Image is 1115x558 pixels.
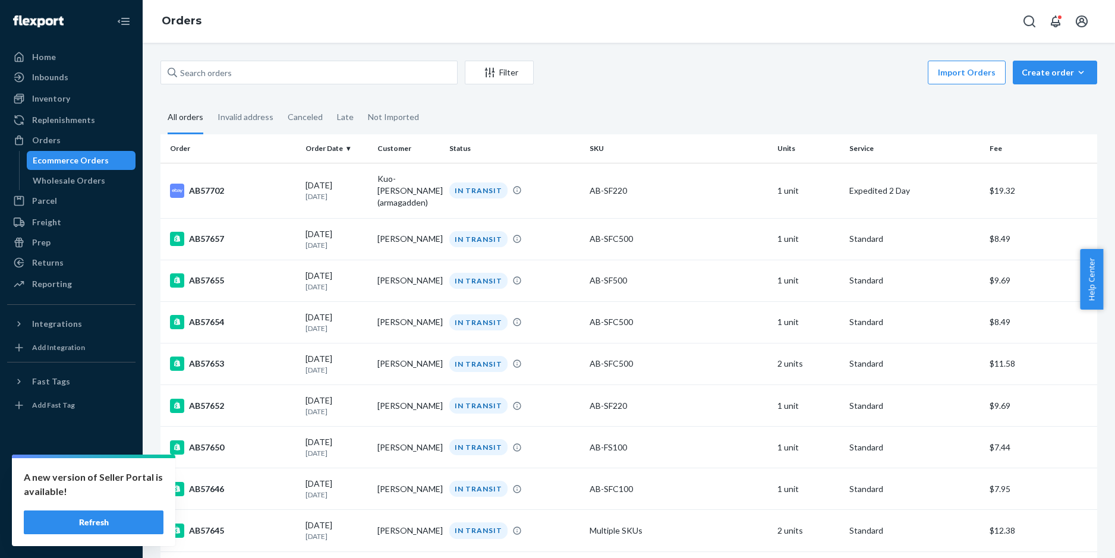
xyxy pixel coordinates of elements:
[849,185,980,197] p: Expedited 2 Day
[449,439,508,455] div: IN TRANSIT
[373,163,445,218] td: Kuo-[PERSON_NAME] (armagadden)
[7,396,136,415] a: Add Fast Tag
[465,61,534,84] button: Filter
[373,343,445,384] td: [PERSON_NAME]
[305,448,368,458] p: [DATE]
[305,365,368,375] p: [DATE]
[985,385,1097,427] td: $9.69
[849,525,980,537] p: Standard
[373,510,445,551] td: [PERSON_NAME]
[449,231,508,247] div: IN TRANSIT
[7,233,136,252] a: Prep
[849,275,980,286] p: Standard
[985,301,1097,343] td: $8.49
[27,171,136,190] a: Wholesale Orders
[170,440,296,455] div: AB57650
[373,301,445,343] td: [PERSON_NAME]
[985,218,1097,260] td: $8.49
[7,68,136,87] a: Inbounds
[32,257,64,269] div: Returns
[585,134,772,163] th: SKU
[305,311,368,333] div: [DATE]
[449,356,508,372] div: IN TRANSIT
[849,316,980,328] p: Standard
[170,524,296,538] div: AB57645
[773,427,845,468] td: 1 unit
[13,15,64,27] img: Flexport logo
[1044,10,1067,33] button: Open notifications
[377,143,440,153] div: Customer
[985,510,1097,551] td: $12.38
[33,175,105,187] div: Wholesale Orders
[305,478,368,500] div: [DATE]
[32,237,51,248] div: Prep
[33,155,109,166] div: Ecommerce Orders
[449,182,508,198] div: IN TRANSIT
[590,400,767,412] div: AB-SF220
[449,522,508,538] div: IN TRANSIT
[32,93,70,105] div: Inventory
[449,314,508,330] div: IN TRANSIT
[1018,10,1041,33] button: Open Search Box
[1022,67,1088,78] div: Create order
[845,134,985,163] th: Service
[305,406,368,417] p: [DATE]
[7,314,136,333] button: Integrations
[849,233,980,245] p: Standard
[170,273,296,288] div: AB57655
[168,102,203,134] div: All orders
[162,14,201,27] a: Orders
[32,51,56,63] div: Home
[7,372,136,391] button: Fast Tags
[773,343,845,384] td: 2 units
[305,531,368,541] p: [DATE]
[7,505,136,524] a: Help Center
[32,278,72,290] div: Reporting
[373,218,445,260] td: [PERSON_NAME]
[7,191,136,210] a: Parcel
[337,102,354,133] div: Late
[170,357,296,371] div: AB57653
[218,102,273,133] div: Invalid address
[590,233,767,245] div: AB-SFC500
[170,399,296,413] div: AB57652
[985,134,1097,163] th: Fee
[449,481,508,497] div: IN TRANSIT
[1013,61,1097,84] button: Create order
[985,427,1097,468] td: $7.44
[32,114,95,126] div: Replenishments
[32,342,85,352] div: Add Integration
[1070,10,1094,33] button: Open account menu
[288,102,323,133] div: Canceled
[32,318,82,330] div: Integrations
[928,61,1006,84] button: Import Orders
[170,482,296,496] div: AB57646
[305,282,368,292] p: [DATE]
[773,385,845,427] td: 1 unit
[368,102,419,133] div: Not Imported
[590,483,767,495] div: AB-SFC100
[849,483,980,495] p: Standard
[32,71,68,83] div: Inbounds
[465,67,533,78] div: Filter
[7,131,136,150] a: Orders
[590,185,767,197] div: AB-SF220
[590,275,767,286] div: AB-SF500
[24,510,163,534] button: Refresh
[773,468,845,510] td: 1 unit
[170,232,296,246] div: AB57657
[985,260,1097,301] td: $9.69
[1080,249,1103,310] button: Help Center
[585,510,772,551] td: Multiple SKUs
[7,253,136,272] a: Returns
[849,358,980,370] p: Standard
[773,510,845,551] td: 2 units
[301,134,373,163] th: Order Date
[152,4,211,39] ol: breadcrumbs
[305,353,368,375] div: [DATE]
[373,427,445,468] td: [PERSON_NAME]
[305,240,368,250] p: [DATE]
[449,398,508,414] div: IN TRANSIT
[305,270,368,292] div: [DATE]
[32,216,61,228] div: Freight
